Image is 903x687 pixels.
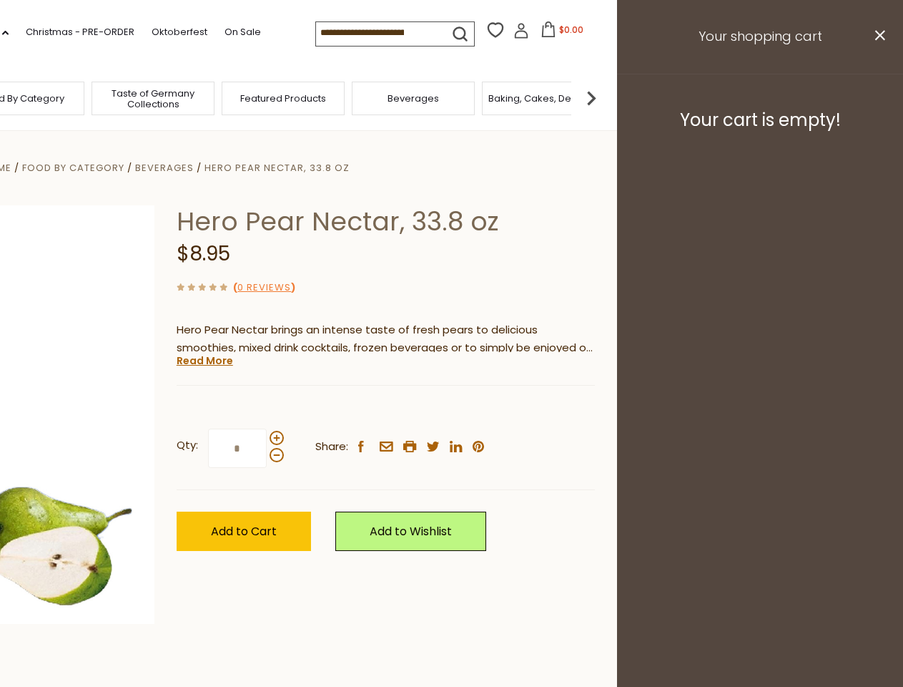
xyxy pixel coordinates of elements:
[388,93,439,104] a: Beverages
[559,24,583,36] span: $0.00
[96,88,210,109] a: Taste of Germany Collections
[177,437,198,454] strong: Qty:
[211,523,277,540] span: Add to Cart
[177,240,230,268] span: $8.95
[335,512,486,551] a: Add to Wishlist
[208,429,267,468] input: Qty:
[224,24,261,40] a: On Sale
[315,438,348,456] span: Share:
[233,281,295,294] span: ( )
[177,512,311,551] button: Add to Cart
[177,205,595,238] h1: Hero Pear Nectar, 33.8 oz
[26,24,134,40] a: Christmas - PRE-ORDER
[152,24,207,40] a: Oktoberfest
[177,321,595,357] p: Hero Pear Nectar brings an intense taste of fresh pears to delicious smoothies, mixed drink cockt...
[577,84,606,112] img: next arrow
[488,93,599,104] a: Baking, Cakes, Desserts
[532,21,593,43] button: $0.00
[177,354,233,368] a: Read More
[237,281,291,296] a: 0 Reviews
[204,161,350,175] a: Hero Pear Nectar, 33.8 oz
[135,161,194,175] a: Beverages
[240,93,326,104] a: Featured Products
[22,161,124,175] a: Food By Category
[635,109,885,131] h3: Your cart is empty!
